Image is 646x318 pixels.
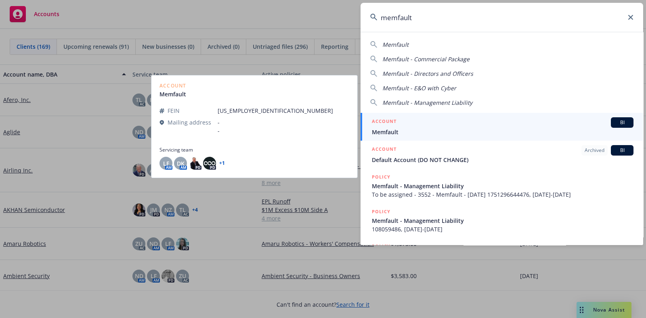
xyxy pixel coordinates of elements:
[361,168,643,203] a: POLICYMemfault - Management LiabilityTo be assigned - 3552 - Memfault - [DATE] 1751296644476, [DA...
[372,128,633,136] span: Memfault
[372,216,633,225] span: Memfault - Management Liability
[382,84,456,92] span: Memfault - E&O with Cyber
[382,99,472,106] span: Memfault - Management Liability
[585,147,604,154] span: Archived
[372,208,390,216] h5: POLICY
[361,203,643,238] a: POLICYMemfault - Management Liability108059486, [DATE]-[DATE]
[361,238,643,272] a: POLICY
[372,190,633,199] span: To be assigned - 3552 - Memfault - [DATE] 1751296644476, [DATE]-[DATE]
[361,113,643,141] a: ACCOUNTBIMemfault
[614,147,630,154] span: BI
[372,117,396,127] h5: ACCOUNT
[372,173,390,181] h5: POLICY
[361,141,643,168] a: ACCOUNTArchivedBIDefault Account (DO NOT CHANGE)
[382,70,473,77] span: Memfault - Directors and Officers
[382,55,470,63] span: Memfault - Commercial Package
[372,242,390,250] h5: POLICY
[382,41,409,48] span: Memfault
[372,182,633,190] span: Memfault - Management Liability
[614,119,630,126] span: BI
[372,156,633,164] span: Default Account (DO NOT CHANGE)
[361,3,643,32] input: Search...
[372,145,396,155] h5: ACCOUNT
[372,225,633,233] span: 108059486, [DATE]-[DATE]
